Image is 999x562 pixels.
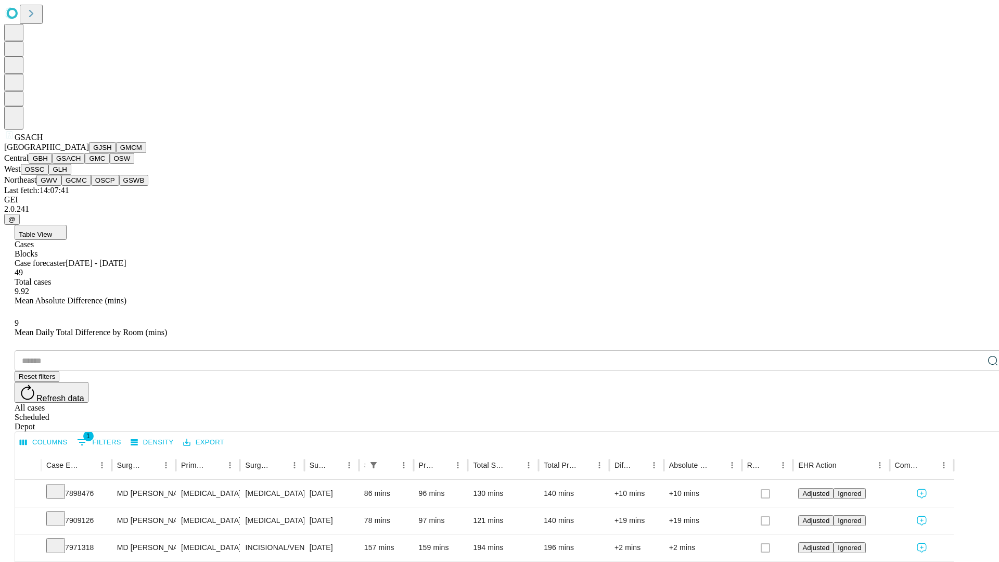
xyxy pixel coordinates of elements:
[4,186,69,195] span: Last fetch: 14:07:41
[36,394,84,403] span: Refresh data
[19,231,52,238] span: Table View
[710,458,725,472] button: Sort
[95,458,109,472] button: Menu
[117,461,143,469] div: Surgeon Name
[382,458,396,472] button: Sort
[364,461,365,469] div: Scheduled In Room Duration
[17,435,70,451] button: Select columns
[4,164,21,173] span: West
[181,507,235,534] div: [MEDICAL_DATA]
[873,458,887,472] button: Menu
[419,507,463,534] div: 97 mins
[544,507,604,534] div: 140 mins
[725,458,739,472] button: Menu
[181,461,207,469] div: Primary Service
[15,371,59,382] button: Reset filters
[451,458,465,472] button: Menu
[436,458,451,472] button: Sort
[15,225,67,240] button: Table View
[937,458,951,472] button: Menu
[15,259,66,267] span: Case forecaster
[61,175,91,186] button: GCMC
[578,458,592,472] button: Sort
[245,534,299,561] div: INCISIONAL/VENTRAL/SPIGELIAN [MEDICAL_DATA] INITIAL 3-10 CM INCARCERATED/STRANGULATED
[669,534,737,561] div: +2 mins
[181,534,235,561] div: [MEDICAL_DATA]
[364,534,408,561] div: 157 mins
[29,153,52,164] button: GBH
[798,515,834,526] button: Adjusted
[798,542,834,553] button: Adjusted
[46,480,107,507] div: 7898476
[85,153,109,164] button: GMC
[52,153,85,164] button: GSACH
[364,480,408,507] div: 86 mins
[798,488,834,499] button: Adjusted
[15,318,19,327] span: 9
[366,458,381,472] div: 1 active filter
[366,458,381,472] button: Show filters
[473,534,533,561] div: 194 mins
[4,175,36,184] span: Northeast
[776,458,790,472] button: Menu
[110,153,135,164] button: OSW
[36,175,61,186] button: GWV
[419,534,463,561] div: 159 mins
[310,461,326,469] div: Surgery Date
[4,143,89,151] span: [GEOGRAPHIC_DATA]
[310,534,354,561] div: [DATE]
[669,461,709,469] div: Absolute Difference
[144,458,159,472] button: Sort
[245,461,271,469] div: Surgery Name
[80,458,95,472] button: Sort
[544,480,604,507] div: 140 mins
[614,534,659,561] div: +2 mins
[802,517,829,525] span: Adjusted
[473,507,533,534] div: 121 mins
[15,133,43,142] span: GSACH
[614,461,631,469] div: Difference
[838,458,852,472] button: Sort
[116,142,146,153] button: GMCM
[419,480,463,507] div: 96 mins
[838,544,861,552] span: Ignored
[310,507,354,534] div: [DATE]
[181,435,227,451] button: Export
[20,512,36,530] button: Expand
[669,480,737,507] div: +10 mins
[89,142,116,153] button: GJSH
[834,515,865,526] button: Ignored
[15,277,51,286] span: Total cases
[245,480,299,507] div: [MEDICAL_DATA]
[128,435,176,451] button: Density
[838,517,861,525] span: Ignored
[761,458,776,472] button: Sort
[327,458,342,472] button: Sort
[19,373,55,380] span: Reset filters
[181,480,235,507] div: [MEDICAL_DATA]
[834,542,865,553] button: Ignored
[396,458,411,472] button: Menu
[46,534,107,561] div: 7971318
[223,458,237,472] button: Menu
[21,164,49,175] button: OSSC
[4,195,995,205] div: GEI
[614,480,659,507] div: +10 mins
[507,458,521,472] button: Sort
[647,458,661,472] button: Menu
[208,458,223,472] button: Sort
[342,458,356,472] button: Menu
[4,154,29,162] span: Central
[473,461,506,469] div: Total Scheduled Duration
[20,539,36,557] button: Expand
[15,268,23,277] span: 49
[922,458,937,472] button: Sort
[83,431,94,441] span: 1
[46,507,107,534] div: 7909126
[91,175,119,186] button: OSCP
[74,434,124,451] button: Show filters
[117,507,171,534] div: MD [PERSON_NAME]
[632,458,647,472] button: Sort
[4,214,20,225] button: @
[669,507,737,534] div: +19 mins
